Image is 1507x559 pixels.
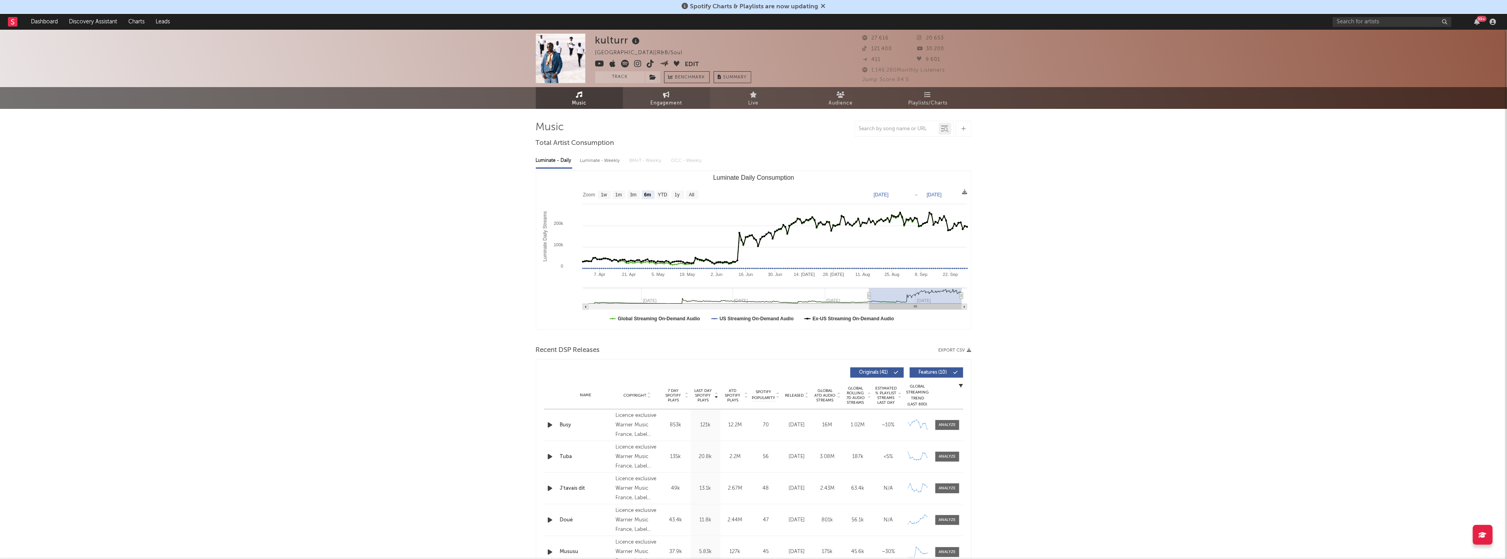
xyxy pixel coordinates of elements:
div: 49k [663,485,689,492]
div: 2.43M [814,485,841,492]
div: Licence exclusive Warner Music France, Label Elektra France, © 2025 La Solution [615,443,659,471]
span: Originals ( 41 ) [855,370,892,375]
div: 1.02M [845,421,871,429]
a: Busy [560,421,612,429]
text: Luminate Daily Streams [542,211,548,261]
text: 7. Apr [594,272,605,277]
span: 27 616 [863,36,889,41]
span: Music [572,99,587,108]
div: N/A [875,516,902,524]
div: 48 [752,485,780,492]
span: Jump Score: 84.5 [863,77,909,82]
div: [DATE] [784,421,810,429]
div: ~ 30 % [875,548,902,556]
div: 2.2M [722,453,748,461]
span: Estimated % Playlist Streams Last Day [875,386,897,405]
div: 70 [752,421,780,429]
text: 1m [615,192,622,198]
a: Charts [123,14,150,30]
div: 56 [752,453,780,461]
text: YTD [657,192,667,198]
div: 5.83k [693,548,718,556]
text: 5. May [652,272,665,277]
button: Edit [685,60,699,70]
div: [DATE] [784,485,810,492]
text: 200k [554,221,563,226]
div: 56.1k [845,516,871,524]
text: 28. [DATE] [823,272,844,277]
div: kulturr [595,34,642,47]
span: Global Rolling 7D Audio Streams [845,386,867,405]
div: 187k [845,453,871,461]
a: J'tavais dit [560,485,612,492]
button: Originals(41) [850,367,904,378]
div: 37.9k [663,548,689,556]
span: Copyright [623,393,646,398]
span: Last Day Spotify Plays [693,388,714,403]
span: Spotify Popularity [752,389,775,401]
div: Mususu [560,548,612,556]
div: 2.67M [722,485,748,492]
text: All [689,192,694,198]
span: Benchmark [675,73,705,82]
a: Music [536,87,623,109]
span: 30 200 [917,46,944,51]
div: 43.4k [663,516,689,524]
span: Playlists/Charts [908,99,947,108]
text: 22. Sep [943,272,958,277]
text: 2. Jun [711,272,722,277]
text: 16. Jun [739,272,753,277]
span: Spotify Charts & Playlists are now updating [690,4,818,10]
span: Dismiss [821,4,825,10]
button: 99+ [1475,19,1480,25]
span: ATD Spotify Plays [722,388,743,403]
a: Playlists/Charts [884,87,972,109]
div: 121k [693,421,718,429]
div: [DATE] [784,516,810,524]
div: Name [560,392,612,398]
text: 25. Aug [884,272,899,277]
div: 3.08M [814,453,841,461]
text: [DATE] [927,192,942,198]
a: Engagement [623,87,710,109]
div: [DATE] [784,453,810,461]
text: 19. May [680,272,695,277]
span: Audience [829,99,853,108]
text: Zoom [583,192,595,198]
text: [DATE] [874,192,889,198]
a: Audience [797,87,884,109]
div: 45.6k [845,548,871,556]
text: 3m [630,192,636,198]
div: Tuba [560,453,612,461]
div: 16M [814,421,841,429]
text: 14. [DATE] [794,272,815,277]
text: Luminate Daily Consumption [713,174,794,181]
button: Features(10) [910,367,963,378]
span: Live [749,99,759,108]
span: 20 653 [917,36,944,41]
a: Leads [150,14,175,30]
span: 7 Day Spotify Plays [663,388,684,403]
text: 0 [560,264,563,268]
div: 11.8k [693,516,718,524]
div: [DATE] [784,548,810,556]
div: Licence exclusive Warner Music France, Label Elektra France, © 2024 La Solution [615,474,659,503]
div: Global Streaming Trend (Last 60D) [906,384,930,407]
div: 853k [663,421,689,429]
input: Search for artists [1333,17,1452,27]
text: 8. Sep [915,272,928,277]
div: 45 [752,548,780,556]
div: [GEOGRAPHIC_DATA] | R&B/Soul [595,48,692,58]
div: Licence exclusive Warner Music France, Label Elektra France, © 2025 La Solution [615,411,659,439]
text: 6m [644,192,651,198]
div: 801k [814,516,841,524]
div: 2.44M [722,516,748,524]
div: 127k [722,548,748,556]
span: Released [785,393,804,398]
div: 99 + [1477,16,1487,22]
span: 411 [863,57,881,62]
div: Licence exclusive Warner Music France, Label Elektra France, © 2023 La Solution [615,506,659,534]
div: 63.4k [845,485,871,492]
div: 13.1k [693,485,718,492]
